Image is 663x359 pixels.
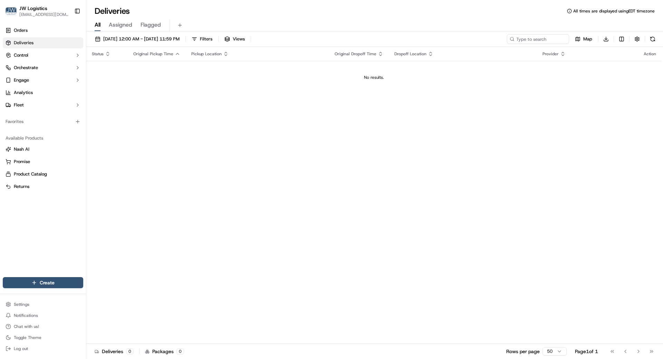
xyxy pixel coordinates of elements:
[3,169,83,180] button: Product Catalog
[3,100,83,111] button: Fleet
[648,34,657,44] button: Refresh
[95,21,100,29] span: All
[335,51,376,57] span: Original Dropoff Time
[507,34,569,44] input: Type to search
[14,313,38,318] span: Notifications
[3,311,83,320] button: Notifications
[6,171,80,177] a: Product Catalog
[3,156,83,167] button: Promise
[3,62,83,73] button: Orchestrate
[103,36,180,42] span: [DATE] 12:00 AM - [DATE] 11:59 PM
[92,51,104,57] span: Status
[3,25,83,36] a: Orders
[3,50,83,61] button: Control
[6,159,80,165] a: Promise
[542,51,559,57] span: Provider
[6,146,80,152] a: Nash AI
[14,65,38,71] span: Orchestrate
[394,51,426,57] span: Dropoff Location
[3,144,83,155] button: Nash AI
[573,8,655,14] span: All times are displayed using EDT timezone
[6,183,80,190] a: Returns
[14,102,24,108] span: Fleet
[14,335,41,340] span: Toggle Theme
[14,171,47,177] span: Product Catalog
[191,51,222,57] span: Pickup Location
[14,27,28,34] span: Orders
[14,146,29,152] span: Nash AI
[176,348,184,355] div: 0
[92,34,183,44] button: [DATE] 12:00 AM - [DATE] 11:59 PM
[221,34,248,44] button: Views
[19,5,47,12] button: JW Logistics
[14,77,29,83] span: Engage
[133,51,173,57] span: Original Pickup Time
[3,344,83,353] button: Log out
[3,116,83,127] div: Favorites
[3,87,83,98] a: Analytics
[14,302,29,307] span: Settings
[141,21,161,29] span: Flagged
[3,133,83,144] div: Available Products
[506,348,540,355] p: Rows per page
[200,36,212,42] span: Filters
[14,159,30,165] span: Promise
[14,183,29,190] span: Returns
[3,322,83,331] button: Chat with us!
[575,348,598,355] div: Page 1 of 1
[3,37,83,48] a: Deliveries
[19,12,69,17] button: [EMAIL_ADDRESS][DOMAIN_NAME]
[3,333,83,342] button: Toggle Theme
[14,40,33,46] span: Deliveries
[95,6,130,17] h1: Deliveries
[3,300,83,309] button: Settings
[189,34,215,44] button: Filters
[3,75,83,86] button: Engage
[3,181,83,192] button: Returns
[6,7,17,15] img: JW Logistics
[14,89,33,96] span: Analytics
[572,34,595,44] button: Map
[3,3,71,19] button: JW LogisticsJW Logistics[EMAIL_ADDRESS][DOMAIN_NAME]
[3,277,83,288] button: Create
[233,36,245,42] span: Views
[583,36,592,42] span: Map
[644,51,656,57] div: Action
[89,75,659,80] div: No results.
[95,348,134,355] div: Deliveries
[126,348,134,355] div: 0
[40,279,55,286] span: Create
[109,21,132,29] span: Assigned
[14,324,39,329] span: Chat with us!
[14,346,28,351] span: Log out
[145,348,184,355] div: Packages
[14,52,28,58] span: Control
